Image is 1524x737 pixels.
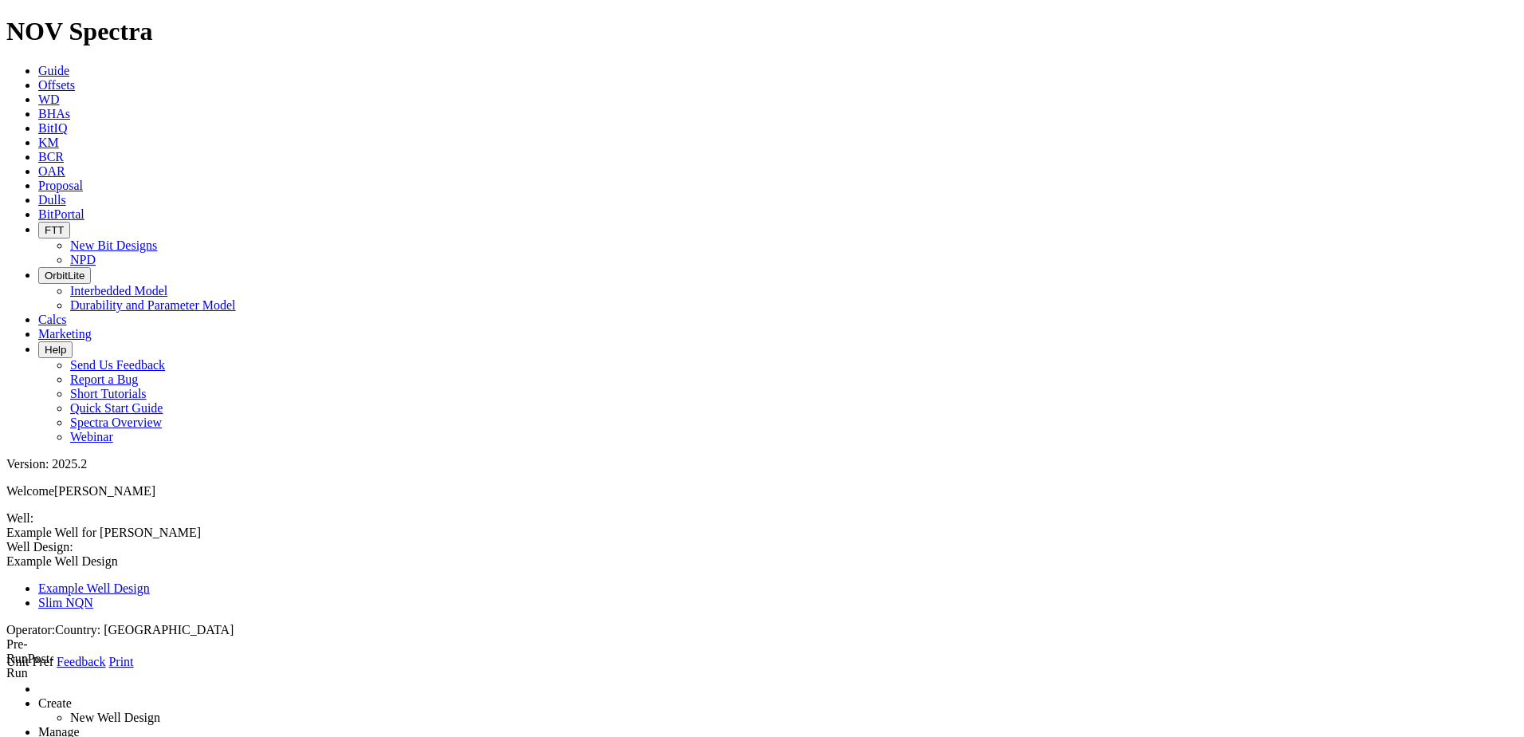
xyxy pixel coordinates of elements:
[70,358,165,372] a: Send Us Feedback
[6,623,55,636] span: Operator:
[38,327,92,341] a: Marketing
[70,416,162,429] a: Spectra Overview
[38,581,150,595] a: Example Well Design
[6,637,28,665] label: Pre-Run
[38,596,93,609] a: Slim NQN
[70,238,157,252] a: New Bit Designs
[6,652,54,680] label: Post-Run
[70,401,163,415] a: Quick Start Guide
[6,526,201,539] span: Example Well for [PERSON_NAME]
[55,623,234,636] span: Country: [GEOGRAPHIC_DATA]
[38,313,67,326] a: Calcs
[6,484,1518,499] p: Welcome
[6,655,53,668] a: Unit Pref
[38,193,66,207] a: Dulls
[6,511,1518,540] span: Well:
[38,107,70,120] a: BHAs
[70,253,96,266] a: NPD
[6,17,1518,46] h1: NOV Spectra
[38,696,72,710] a: Create
[38,179,83,192] a: Proposal
[38,164,65,178] a: OAR
[38,222,70,238] button: FTT
[38,150,64,164] a: BCR
[70,430,113,443] a: Webinar
[45,270,84,282] span: OrbitLite
[70,284,167,298] a: Interbedded Model
[38,121,67,135] a: BitIQ
[6,457,1518,471] div: Version: 2025.2
[38,78,75,92] a: Offsets
[38,267,91,284] button: OrbitLite
[38,136,59,149] a: KM
[38,207,84,221] a: BitPortal
[70,298,236,312] a: Durability and Parameter Model
[57,655,105,668] a: Feedback
[38,341,73,358] button: Help
[108,655,133,668] a: Print
[70,372,138,386] a: Report a Bug
[70,711,160,724] a: New Well Design
[6,554,118,568] span: Example Well Design
[70,387,147,400] a: Short Tutorials
[6,540,1518,610] span: Well Design:
[38,64,69,77] a: Guide
[54,484,155,498] span: [PERSON_NAME]
[38,93,60,106] a: WD
[45,224,64,236] span: FTT
[45,344,66,356] span: Help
